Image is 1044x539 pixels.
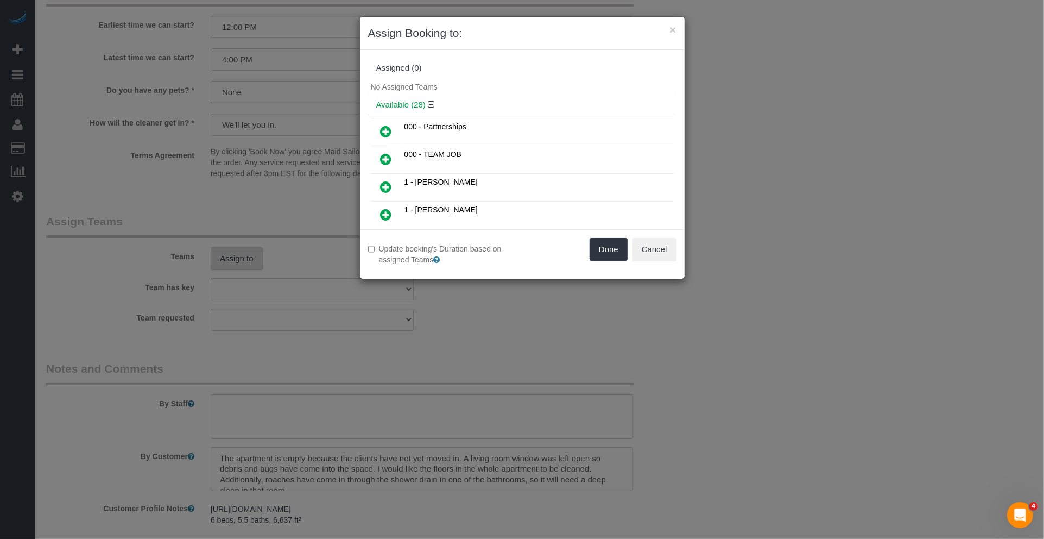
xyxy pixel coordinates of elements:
[632,238,676,261] button: Cancel
[1007,502,1033,528] iframe: Intercom live chat
[376,64,668,73] div: Assigned (0)
[404,205,478,214] span: 1 - [PERSON_NAME]
[368,246,375,253] input: Update booking's Duration based on assigned Teams
[368,25,676,41] h3: Assign Booking to:
[404,178,478,186] span: 1 - [PERSON_NAME]
[1029,502,1038,511] span: 4
[404,150,462,159] span: 000 - TEAM JOB
[590,238,628,261] button: Done
[368,243,514,265] label: Update booking's Duration based on assigned Teams
[669,24,676,35] button: ×
[371,83,438,91] span: No Assigned Teams
[376,101,668,110] h4: Available (28)
[404,122,466,131] span: 000 - Partnerships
